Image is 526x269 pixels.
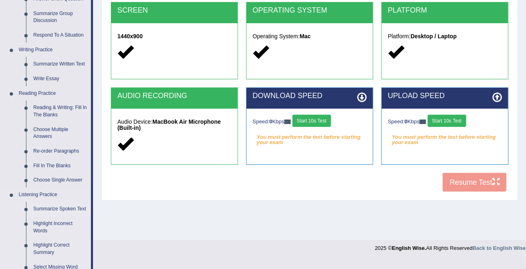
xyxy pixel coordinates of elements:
div: 2025 © All Rights Reserved [375,240,526,252]
a: Listening Practice [15,188,91,202]
strong: English Wise. [392,245,426,251]
a: Choose Single Answer [30,173,91,188]
button: Start 10s Test [292,115,331,127]
a: Summarize Spoken Text [30,202,91,217]
h2: AUDIO RECORDING [117,92,232,100]
a: Back to English Wise [473,245,526,251]
a: Fill In The Blanks [30,159,91,173]
h2: PLATFORM [388,7,502,15]
h5: Platform: [388,33,502,39]
img: ajax-loader-fb-connection.gif [420,120,426,124]
em: You must perform the test before starting your exam [253,131,367,143]
a: Reading Practice [15,86,91,101]
a: Reading & Writing: Fill In The Blanks [30,101,91,122]
a: Choose Multiple Answers [30,122,91,144]
em: You must perform the test before starting your exam [388,131,502,143]
a: Write Essay [30,72,91,86]
strong: 1440x900 [117,33,143,39]
a: Highlight Incorrect Words [30,217,91,238]
div: Speed: Kbps [388,115,502,129]
h2: OPERATING SYSTEM [253,7,367,15]
img: ajax-loader-fb-connection.gif [284,120,291,124]
a: Re-order Paragraphs [30,144,91,159]
strong: Desktop / Laptop [411,33,457,39]
a: Writing Practice [15,43,91,57]
a: Summarize Group Discussion [30,7,91,28]
div: Speed: Kbps [253,115,367,129]
strong: MacBook Air Microphone (Built-in) [117,118,221,131]
h5: Operating System: [253,33,367,39]
a: Respond To A Situation [30,28,91,43]
h2: SCREEN [117,7,232,15]
strong: 0 [269,118,272,125]
h5: Audio Device: [117,119,232,131]
a: Highlight Correct Summary [30,238,91,260]
h2: DOWNLOAD SPEED [253,92,367,100]
strong: 0 [405,118,407,125]
strong: Mac [300,33,311,39]
a: Summarize Written Text [30,57,91,72]
button: Start 10s Test [428,115,466,127]
h2: UPLOAD SPEED [388,92,502,100]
